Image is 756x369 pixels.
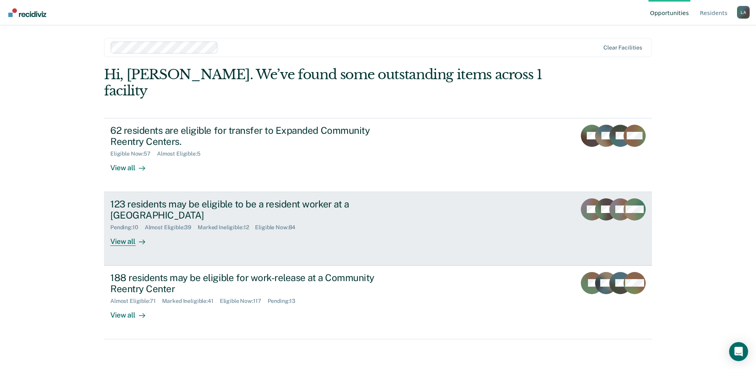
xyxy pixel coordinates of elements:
div: Hi, [PERSON_NAME]. We’ve found some outstanding items across 1 facility [104,67,542,99]
a: 62 residents are eligible for transfer to Expanded Community Reentry Centers.Eligible Now:57Almos... [104,118,652,192]
div: View all [110,157,155,173]
div: Pending : 13 [268,298,302,304]
div: Pending : 10 [110,224,145,231]
a: 123 residents may be eligible to be a resident worker at a [GEOGRAPHIC_DATA]Pending:10Almost Elig... [104,192,652,266]
button: Profile dropdown button [737,6,750,19]
img: Recidiviz [8,8,46,17]
div: 188 residents may be eligible for work-release at a Community Reentry Center [110,272,388,295]
div: Almost Eligible : 71 [110,298,162,304]
div: Almost Eligible : 5 [157,150,207,157]
div: L A [737,6,750,19]
div: View all [110,231,155,246]
div: Almost Eligible : 39 [145,224,198,231]
div: Clear facilities [603,44,642,51]
div: 62 residents are eligible for transfer to Expanded Community Reentry Centers. [110,125,388,148]
div: Marked Ineligible : 12 [198,224,255,231]
div: Eligible Now : 84 [255,224,302,231]
div: Marked Ineligible : 41 [162,298,220,304]
div: View all [110,304,155,320]
div: 123 residents may be eligible to be a resident worker at a [GEOGRAPHIC_DATA] [110,198,388,221]
a: 188 residents may be eligible for work-release at a Community Reentry CenterAlmost Eligible:71Mar... [104,266,652,339]
div: Eligible Now : 57 [110,150,157,157]
div: Eligible Now : 117 [220,298,268,304]
div: Open Intercom Messenger [729,342,748,361]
